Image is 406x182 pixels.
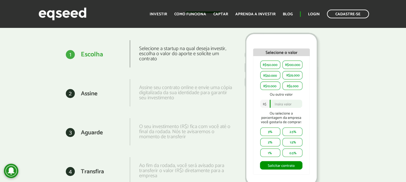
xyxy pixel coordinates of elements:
[81,91,97,97] div: Assine
[174,12,206,16] a: Como funciona
[66,167,75,176] div: 4
[327,10,369,18] a: Cadastre-se
[130,40,232,67] div: Selecione a startup na qual deseja investir, escolha o valor do aporte e solicite um contrato
[66,50,75,59] div: 1
[213,12,228,16] a: Captar
[66,89,75,98] div: 2
[66,128,75,137] div: 3
[235,12,276,16] a: Aprenda a investir
[81,130,103,136] div: Aguarde
[150,12,167,16] a: Investir
[38,6,87,22] img: EqSeed
[81,51,103,58] div: Escolha
[308,12,320,16] a: Login
[130,118,232,145] div: O seu investimento (R$) fica com você até o final da rodada. Nós te avisaremos o momento de trans...
[81,169,104,175] div: Transfira
[283,12,293,16] a: Blog
[130,79,232,106] div: Assine seu contrato online e envie uma cópia digitalizada da sua identidade para garantir seu inv...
